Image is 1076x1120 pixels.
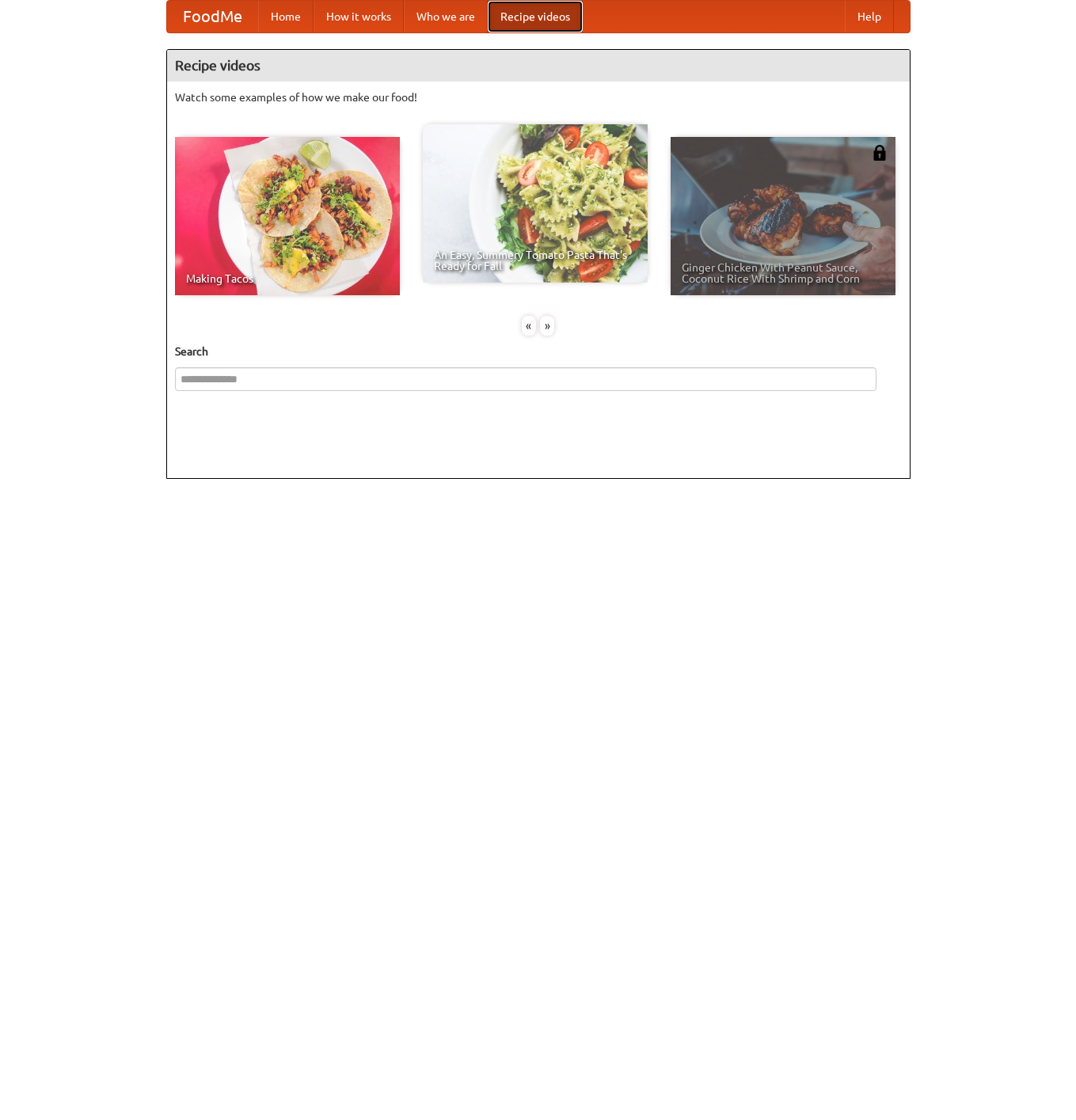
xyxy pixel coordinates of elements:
h4: Recipe videos [167,50,910,82]
a: Home [258,1,314,32]
p: Watch some examples of how we make our food! [175,89,902,105]
a: Help [845,1,894,32]
a: Making Tacos [175,137,400,295]
a: An Easy, Summery Tomato Pasta That's Ready for Fall [423,124,648,283]
div: » [540,316,554,336]
span: An Easy, Summery Tomato Pasta That's Ready for Fall [434,249,637,271]
img: 483408.png [872,145,888,161]
a: Recipe videos [488,1,583,32]
div: « [522,316,536,336]
span: Making Tacos [186,273,389,284]
h5: Search [175,344,902,359]
a: How it works [314,1,404,32]
a: Who we are [404,1,488,32]
a: FoodMe [167,1,258,32]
